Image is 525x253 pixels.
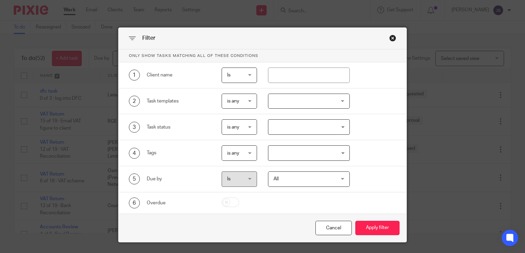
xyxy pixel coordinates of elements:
[129,197,140,208] div: 6
[147,72,211,79] div: Client name
[129,148,140,159] div: 4
[227,125,239,130] span: is any
[268,145,350,161] div: Search for option
[147,176,211,182] div: Due by
[147,200,211,206] div: Overdue
[129,122,140,133] div: 3
[269,147,346,159] input: Search for option
[227,73,231,77] span: Is
[227,99,239,104] span: is any
[355,221,400,236] button: Apply filter
[147,124,211,131] div: Task status
[147,98,211,105] div: Task templates
[119,49,406,62] p: Only show tasks matching all of these conditions
[147,149,211,156] div: Tags
[129,96,140,107] div: 2
[268,119,350,135] div: Search for option
[389,35,396,41] div: Close this dialog window
[269,121,346,133] input: Search for option
[129,173,140,184] div: 5
[227,151,239,156] span: is any
[273,177,279,181] span: All
[315,221,352,236] div: Close this dialog window
[129,70,140,81] div: 1
[142,35,155,41] span: Filter
[227,177,231,181] span: Is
